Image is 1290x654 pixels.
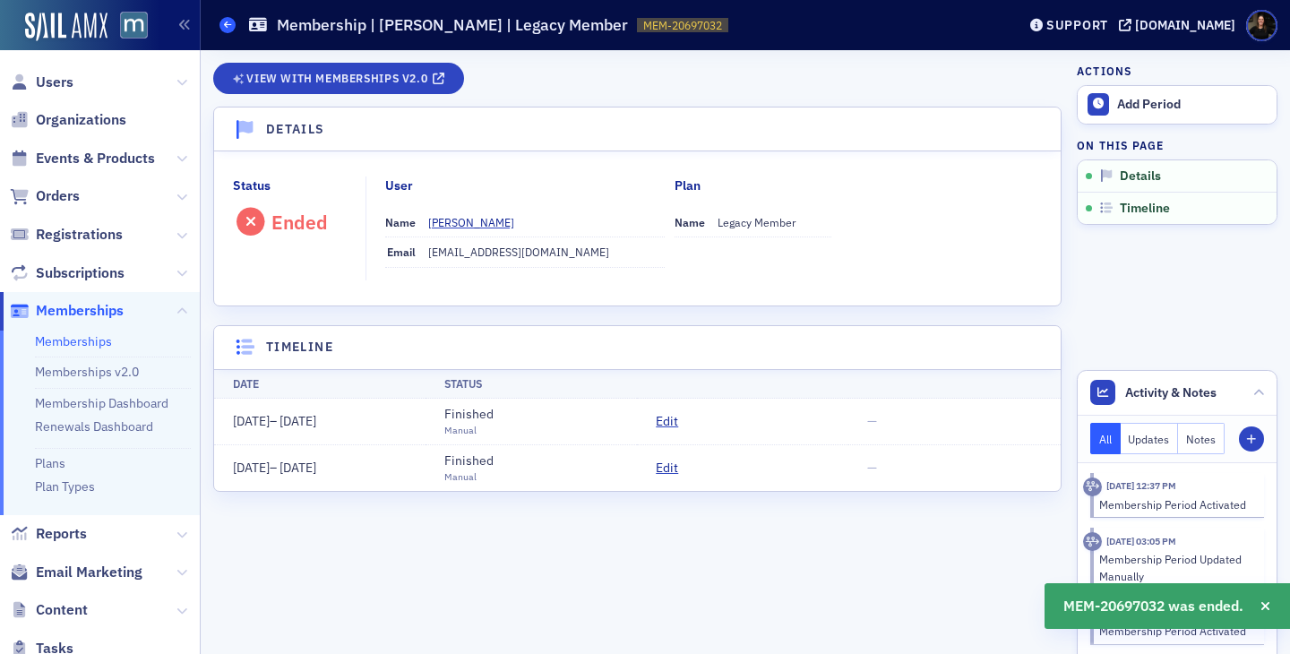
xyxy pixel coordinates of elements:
span: Organizations [36,110,126,130]
div: [DOMAIN_NAME] [1135,17,1235,33]
a: Renewals Dashboard [35,418,153,435]
span: Edit [656,412,678,431]
a: Subscriptions [10,263,125,283]
a: Registrations [10,225,123,245]
span: Email Marketing [36,563,142,582]
div: Activity [1083,532,1102,551]
div: Finished [444,405,494,424]
span: Events & Products [36,149,155,168]
div: Finished [444,452,494,470]
h4: Details [266,120,325,139]
div: Membership Period Updated Manually [1099,551,1252,584]
a: Memberships v2.0 [35,364,139,380]
div: Membership Period Activated [1099,623,1252,639]
span: – [233,460,316,476]
span: [DATE] [233,460,270,476]
th: Status [426,369,637,399]
a: Plan Types [35,478,95,495]
div: Support [1046,17,1108,33]
div: Manual [444,424,494,438]
div: Plan [675,176,701,195]
span: — [867,460,877,476]
span: Reports [36,524,87,544]
span: MEM-20697032 was ended. [1063,596,1243,617]
a: Email Marketing [10,563,142,582]
span: Users [36,73,73,92]
dd: Legacy Member [718,208,832,237]
div: Add Period [1117,97,1268,113]
a: Events & Products [10,149,155,168]
span: Subscriptions [36,263,125,283]
h4: Timeline [266,338,333,357]
span: MEM-20697032 [643,18,722,33]
div: Manual [444,470,494,485]
a: [PERSON_NAME] [428,214,528,230]
a: Content [10,600,88,620]
dd: [EMAIL_ADDRESS][DOMAIN_NAME] [428,237,666,266]
time: 10/7/2024 03:05 PM [1106,535,1176,547]
span: Name [675,215,705,229]
a: Memberships [35,333,112,349]
a: View with Memberships v2.0 [213,63,464,94]
a: Users [10,73,73,92]
a: Organizations [10,110,126,130]
span: Edit [656,459,678,478]
button: Notes [1178,423,1225,454]
div: Ended [271,211,328,234]
button: All [1090,423,1121,454]
div: Status [233,176,271,195]
span: Timeline [1120,201,1170,217]
img: SailAMX [120,12,148,39]
span: — [867,413,877,429]
span: Content [36,600,88,620]
div: User [385,176,413,195]
th: Date [214,369,426,399]
div: Activity [1083,478,1102,496]
a: Reports [10,524,87,544]
span: [DATE] [279,413,316,429]
a: Plans [35,455,65,471]
h4: Actions [1077,63,1132,79]
div: Membership Period Activated [1099,496,1252,512]
a: Orders [10,186,80,206]
span: Activity & Notes [1125,383,1217,402]
span: [DATE] [233,413,270,429]
h4: On this page [1077,137,1277,153]
img: SailAMX [25,13,107,41]
span: Profile [1246,10,1277,41]
span: Registrations [36,225,123,245]
span: – [233,413,316,429]
span: View with Memberships v2.0 [246,73,427,83]
span: Name [385,215,416,229]
span: Details [1120,168,1161,185]
button: [DOMAIN_NAME] [1119,19,1242,31]
span: Email [387,245,416,259]
span: Orders [36,186,80,206]
span: [DATE] [279,460,316,476]
div: [PERSON_NAME] [428,214,514,230]
a: View Homepage [107,12,148,42]
a: Membership Dashboard [35,395,168,411]
a: Memberships [10,301,124,321]
button: Updates [1121,423,1179,454]
button: Add Period [1078,86,1277,124]
h1: Membership | [PERSON_NAME] | Legacy Member [277,14,628,36]
span: Memberships [36,301,124,321]
time: 10/9/2024 12:37 PM [1106,479,1176,492]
